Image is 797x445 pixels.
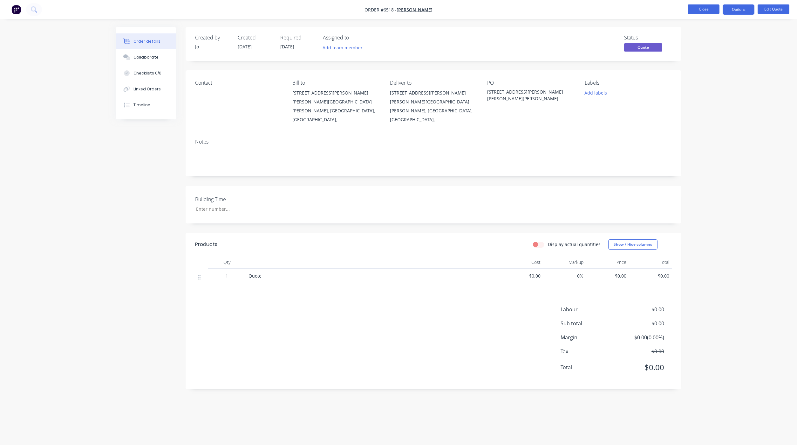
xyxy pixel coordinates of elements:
[581,88,610,97] button: Add labels
[487,80,574,86] div: PO
[631,272,669,279] span: $0.00
[503,272,541,279] span: $0.00
[561,334,617,341] span: Margin
[608,239,657,250] button: Show / Hide columns
[758,4,789,14] button: Edit Quote
[397,7,433,13] a: [PERSON_NAME]
[116,49,176,65] button: Collaborate
[390,80,477,86] div: Deliver to
[390,88,477,124] div: [STREET_ADDRESS][PERSON_NAME][PERSON_NAME][GEOGRAPHIC_DATA][PERSON_NAME], [GEOGRAPHIC_DATA], [GEO...
[617,348,664,355] span: $0.00
[561,320,617,327] span: Sub total
[195,80,282,86] div: Contact
[292,97,379,124] div: [PERSON_NAME][GEOGRAPHIC_DATA][PERSON_NAME], [GEOGRAPHIC_DATA], [GEOGRAPHIC_DATA],
[561,348,617,355] span: Tax
[195,43,230,50] div: Jo
[116,33,176,49] button: Order details
[323,43,366,52] button: Add team member
[191,204,275,214] input: Enter number...
[249,273,262,279] span: Quote
[561,306,617,313] span: Labour
[561,364,617,371] span: Total
[723,4,754,15] button: Options
[546,272,583,279] span: 0%
[364,7,397,13] span: Order #6518 -
[195,195,275,203] label: Building Time
[195,35,230,41] div: Created by
[133,70,161,76] div: Checklists 0/0
[617,362,664,373] span: $0.00
[208,256,246,269] div: Qty
[292,88,379,124] div: [STREET_ADDRESS][PERSON_NAME][PERSON_NAME][GEOGRAPHIC_DATA][PERSON_NAME], [GEOGRAPHIC_DATA], [GEO...
[280,44,294,50] span: [DATE]
[11,5,21,14] img: Factory
[390,97,477,124] div: [PERSON_NAME][GEOGRAPHIC_DATA][PERSON_NAME], [GEOGRAPHIC_DATA], [GEOGRAPHIC_DATA],
[133,39,160,44] div: Order details
[543,256,586,269] div: Markup
[292,88,379,97] div: [STREET_ADDRESS][PERSON_NAME]
[390,88,477,97] div: [STREET_ADDRESS][PERSON_NAME]
[586,256,629,269] div: Price
[133,102,150,108] div: Timeline
[116,81,176,97] button: Linked Orders
[487,88,567,102] div: [STREET_ADDRESS][PERSON_NAME][PERSON_NAME][PERSON_NAME]
[500,256,543,269] div: Cost
[624,43,662,53] button: Quote
[116,65,176,81] button: Checklists 0/0
[585,80,672,86] div: Labels
[323,35,386,41] div: Assigned to
[548,241,601,248] label: Display actual quantities
[133,86,161,92] div: Linked Orders
[688,4,719,14] button: Close
[195,241,217,248] div: Products
[195,139,672,145] div: Notes
[589,272,626,279] span: $0.00
[624,43,662,51] span: Quote
[238,35,273,41] div: Created
[292,80,379,86] div: Bill to
[617,320,664,327] span: $0.00
[226,272,228,279] span: 1
[116,97,176,113] button: Timeline
[624,35,672,41] div: Status
[617,306,664,313] span: $0.00
[133,54,159,60] div: Collaborate
[238,44,252,50] span: [DATE]
[617,334,664,341] span: $0.00 ( 0.00 %)
[319,43,366,52] button: Add team member
[280,35,315,41] div: Required
[629,256,672,269] div: Total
